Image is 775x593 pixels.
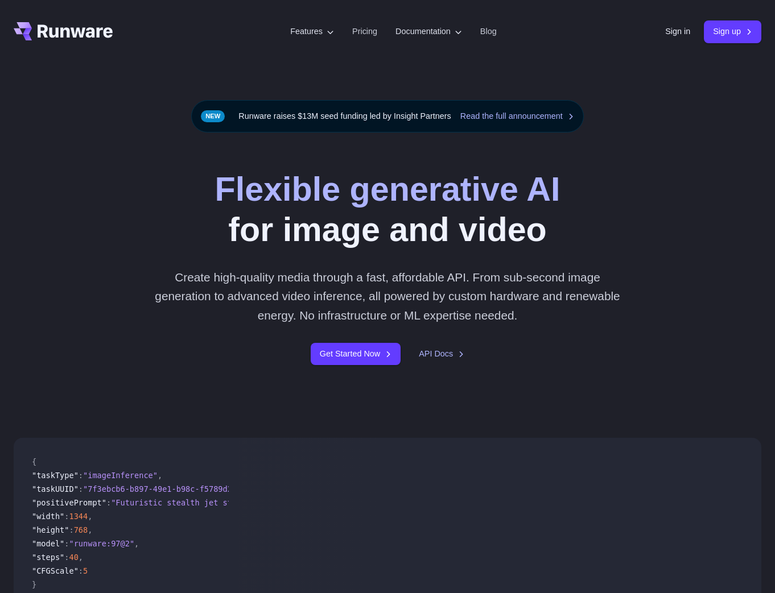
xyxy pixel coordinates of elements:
[32,539,64,548] span: "model"
[111,498,535,507] span: "Futuristic stealth jet streaking through a neon-lit cityscape with glowing purple exhaust"
[69,539,134,548] span: "runware:97@2"
[74,525,88,534] span: 768
[419,347,464,360] a: API Docs
[106,498,111,507] span: :
[290,25,334,38] label: Features
[395,25,462,38] label: Documentation
[32,457,36,466] span: {
[83,471,158,480] span: "imageInference"
[88,525,92,534] span: ,
[79,553,83,562] span: ,
[480,25,497,38] a: Blog
[69,512,88,521] span: 1344
[149,268,627,325] p: Create high-quality media through a fast, affordable API. From sub-second image generation to adv...
[460,110,574,123] a: Read the full announcement
[665,25,690,38] a: Sign in
[69,553,78,562] span: 40
[215,170,560,208] strong: Flexible generative AI
[352,25,377,38] a: Pricing
[32,566,79,575] span: "CFGScale"
[311,343,401,365] a: Get Started Now
[32,553,64,562] span: "steps"
[83,566,88,575] span: 5
[64,553,69,562] span: :
[64,512,69,521] span: :
[79,484,83,494] span: :
[32,471,79,480] span: "taskType"
[69,525,73,534] span: :
[158,471,162,480] span: ,
[191,100,584,132] div: Runware raises $13M seed funding led by Insight Partners
[79,566,83,575] span: :
[14,22,113,40] a: Go to /
[64,539,69,548] span: :
[88,512,92,521] span: ,
[215,169,560,250] h1: for image and video
[32,512,64,521] span: "width"
[32,484,79,494] span: "taskUUID"
[32,498,106,507] span: "positivePrompt"
[83,484,260,494] span: "7f3ebcb6-b897-49e1-b98c-f5789d2d40d7"
[134,539,139,548] span: ,
[79,471,83,480] span: :
[32,525,69,534] span: "height"
[32,580,36,589] span: }
[704,20,761,43] a: Sign up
